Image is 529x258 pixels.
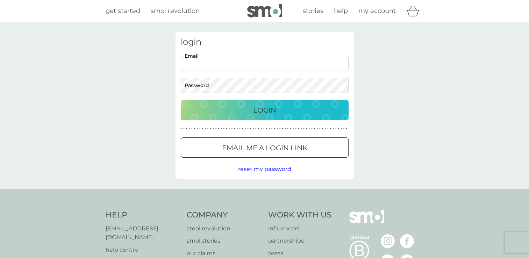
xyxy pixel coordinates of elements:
p: ● [314,127,315,131]
a: smol stories [187,236,261,245]
p: ● [199,127,201,131]
a: influencers [268,224,331,233]
p: ● [319,127,321,131]
button: Email me a login link [181,137,349,158]
a: get started [106,6,140,16]
p: ● [218,127,219,131]
p: ● [311,127,313,131]
p: ● [258,127,259,131]
p: ● [343,127,345,131]
p: ● [263,127,265,131]
p: ● [229,127,230,131]
button: Login [181,100,349,120]
p: ● [330,127,331,131]
p: ● [338,127,339,131]
p: ● [245,127,246,131]
button: reset my password [238,165,291,174]
h4: Help [106,210,180,221]
span: get started [106,7,140,15]
p: ● [210,127,211,131]
p: ● [205,127,206,131]
p: Email me a login link [222,142,307,153]
img: smol [247,4,282,17]
p: ● [333,127,334,131]
p: ● [306,127,307,131]
p: ● [279,127,281,131]
p: ● [335,127,337,131]
p: ● [255,127,257,131]
span: my account [358,7,396,15]
p: Login [253,105,276,116]
p: ● [282,127,283,131]
p: ● [301,127,302,131]
a: stories [303,6,323,16]
h4: Company [187,210,261,221]
p: ● [309,127,310,131]
p: ● [285,127,286,131]
p: ● [327,127,329,131]
p: ● [274,127,275,131]
p: ● [234,127,235,131]
a: help centre [106,245,180,255]
p: ● [213,127,214,131]
a: smol revolution [151,6,200,16]
p: ● [250,127,251,131]
p: ● [215,127,217,131]
p: ● [346,127,347,131]
a: my account [358,6,396,16]
p: ● [188,127,190,131]
p: ● [231,127,233,131]
h3: login [181,37,349,47]
p: ● [298,127,299,131]
p: ● [221,127,222,131]
p: ● [266,127,267,131]
span: stories [303,7,323,15]
p: ● [226,127,227,131]
p: ● [252,127,254,131]
p: ● [202,127,203,131]
p: ● [223,127,225,131]
p: ● [287,127,289,131]
a: partnerships [268,236,331,245]
p: ● [191,127,193,131]
p: ● [341,127,342,131]
p: ● [269,127,270,131]
div: basket [406,4,424,18]
p: ● [322,127,323,131]
p: ● [183,127,185,131]
p: ● [290,127,291,131]
img: visit the smol Facebook page [400,234,414,248]
p: ● [324,127,326,131]
p: ● [260,127,262,131]
p: ● [271,127,273,131]
p: ● [181,127,182,131]
h4: Work With Us [268,210,331,221]
p: ● [207,127,209,131]
p: ● [277,127,278,131]
img: smol [349,210,384,234]
p: ● [316,127,318,131]
a: help [334,6,348,16]
p: ● [242,127,243,131]
p: smol revolution [187,224,261,233]
p: ● [196,127,198,131]
p: ● [247,127,249,131]
a: [EMAIL_ADDRESS][DOMAIN_NAME] [106,224,180,242]
p: ● [194,127,195,131]
p: ● [295,127,296,131]
img: visit the smol Instagram page [381,234,395,248]
a: press [268,249,331,258]
p: ● [239,127,241,131]
a: our claims [187,249,261,258]
p: ● [237,127,238,131]
span: reset my password [238,166,291,172]
span: smol revolution [151,7,200,15]
span: help [334,7,348,15]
